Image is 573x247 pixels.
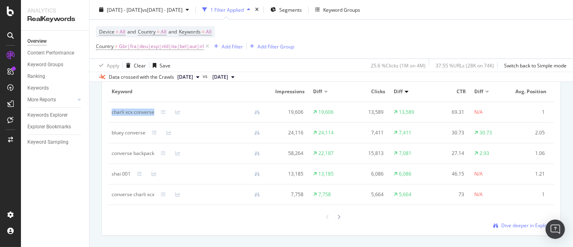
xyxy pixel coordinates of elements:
div: Clear [134,62,146,69]
div: 13,185 [273,170,303,178]
span: Keyword [112,88,264,95]
div: 69.31 [434,109,465,116]
div: Add Filter [222,43,243,50]
span: Avg. Position [515,88,546,95]
div: Content Performance [27,49,74,57]
span: vs [203,73,209,80]
a: Content Performance [27,49,83,57]
a: More Reports [27,96,75,104]
span: 2025 Aug. 27th [177,73,193,81]
button: Add Filter [211,42,243,51]
button: Switch back to Simple mode [501,59,567,72]
span: Diff [474,88,483,95]
a: Overview [27,37,83,46]
div: shai 001 [112,170,131,178]
div: bluey converse [112,129,145,136]
span: Diff [394,88,403,95]
div: 30.73 [434,129,465,136]
span: 2025 Feb. 28th [212,73,228,81]
div: More Reports [27,96,56,104]
a: Dive deeper in Explorer [493,222,554,229]
span: Dive deeper in Explorer [501,222,554,229]
a: Keywords [27,84,83,92]
div: N/A [474,191,483,198]
div: Ranking [27,72,45,81]
div: Explorer Bookmarks [27,123,71,131]
div: Keywords Explorer [27,111,68,119]
div: Open Intercom Messenger [546,220,565,239]
div: 1 [515,191,545,198]
div: 7,411 [399,129,411,136]
button: Save [149,59,170,72]
span: All [206,26,212,38]
span: Clicks [353,88,385,95]
span: and [127,28,136,35]
div: Save [160,62,170,69]
div: 6,086 [353,170,384,178]
button: Clear [123,59,146,72]
div: RealKeywords [27,15,83,24]
button: [DATE] - [DATE]vs[DATE] - [DATE] [96,3,192,16]
span: = [202,28,205,35]
div: N/A [474,109,483,116]
div: 15,813 [353,150,384,157]
div: 13,589 [353,109,384,116]
div: 7,758 [273,191,303,198]
div: 7,411 [353,129,384,136]
button: Add Filter Group [247,42,294,51]
div: 37.55 % URLs ( 28K on 74K ) [436,62,494,69]
div: 30.73 [480,129,492,136]
button: [DATE] [209,72,238,82]
span: = [115,43,118,50]
button: Apply [96,59,119,72]
span: Country [96,43,114,50]
div: 19,606 [318,109,334,116]
button: Segments [267,3,305,16]
span: Country [138,28,156,35]
div: N/A [474,170,483,178]
span: Gbr|fra|deu|esp|nld|ita|bel|aut|irl [119,41,204,52]
button: 1 Filter Applied [199,3,253,16]
div: 2.05 [515,129,545,136]
div: charli xcx converse [112,109,154,116]
div: 1.06 [515,150,545,157]
a: Explorer Bookmarks [27,123,83,131]
div: 24,116 [273,129,303,136]
div: 27.14 [434,150,465,157]
div: Overview [27,37,47,46]
div: 24,114 [318,129,334,136]
span: All [120,26,125,38]
span: = [116,28,118,35]
div: 7,758 [318,191,331,198]
span: Device [99,28,114,35]
div: 13,185 [318,170,334,178]
span: Impressions [273,88,305,95]
div: converse charli xcx [112,191,154,198]
div: 1.21 [515,170,545,178]
div: 19,606 [273,109,303,116]
div: 73 [434,191,465,198]
div: converse backpack [112,150,154,157]
span: Segments [279,6,302,13]
div: 1 [515,109,545,116]
a: Ranking [27,72,83,81]
span: [DATE] - [DATE] [107,6,142,13]
div: Apply [107,62,119,69]
span: Keywords [179,28,201,35]
div: Keyword Groups [323,6,360,13]
div: Analytics [27,6,83,15]
span: vs [DATE] - [DATE] [142,6,183,13]
div: 7,081 [399,150,411,157]
span: and [168,28,177,35]
div: Switch back to Simple mode [504,62,567,69]
div: Keywords [27,84,49,92]
a: Keywords Explorer [27,111,83,119]
div: 1 Filter Applied [210,6,244,13]
div: 58,264 [273,150,303,157]
a: Keyword Sampling [27,138,83,147]
div: 5,664 [399,191,411,198]
div: 5,664 [353,191,384,198]
div: Data crossed with the Crawls [109,73,174,81]
div: 6,086 [399,170,411,178]
div: times [253,6,260,14]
